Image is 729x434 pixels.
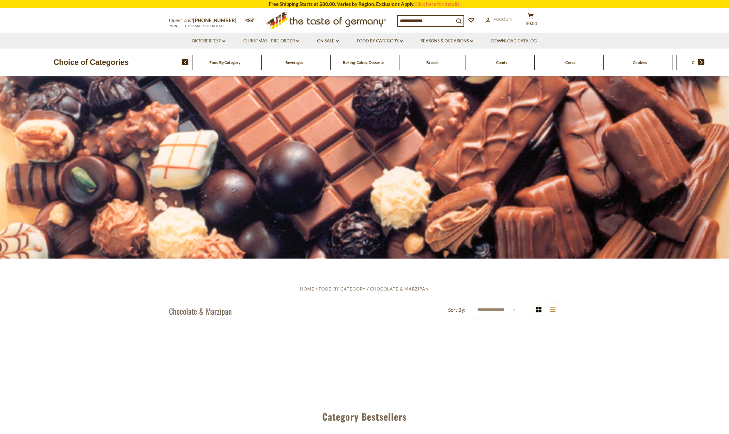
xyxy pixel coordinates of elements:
[698,59,705,65] img: next arrow
[526,21,537,26] span: $0.00
[343,60,384,65] a: Baking, Cakes, Desserts
[485,16,514,23] a: Account
[521,13,541,29] button: $0.00
[357,37,403,45] a: Food By Category
[169,24,224,28] span: MON - FRI, 9:00AM - 5:00PM (EST)
[494,17,514,22] span: Account
[448,306,465,314] label: Sort By:
[182,59,189,65] img: previous arrow
[692,60,726,65] a: Coffee, Cocoa & Tea
[209,60,240,65] a: Food By Category
[243,37,299,45] a: Christmas - PRE-ORDER
[192,37,225,45] a: Oktoberfest
[426,60,438,65] a: Breads
[370,286,429,292] a: Chocolate & Marzipan
[193,17,236,23] a: [PHONE_NUMBER]
[138,402,591,428] div: Category Bestsellers
[300,286,314,292] a: Home
[633,60,647,65] a: Cookies
[169,306,232,316] h1: Chocolate & Marzipan
[169,16,241,25] p: Questions?
[317,37,339,45] a: On Sale
[491,37,537,45] a: Download Catalog
[421,37,473,45] a: Seasons & Occasions
[414,1,461,7] a: Click here for details.
[285,60,303,65] a: Beverages
[565,60,576,65] a: Cereal
[496,60,507,65] a: Candy
[319,286,366,292] a: Food By Category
